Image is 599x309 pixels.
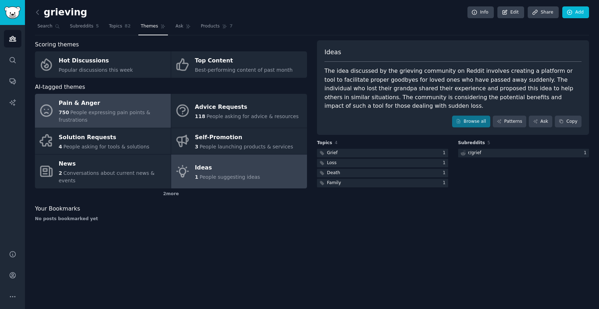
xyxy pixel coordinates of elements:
div: r/ grief [468,150,481,156]
a: News2Conversations about current news & events [35,154,171,188]
button: Copy [555,116,582,128]
a: Top ContentBest-performing content of past month [171,51,307,78]
div: News [59,158,167,170]
a: Products7 [198,21,235,35]
span: 82 [125,23,131,30]
span: Topics [317,140,332,146]
a: Loss1 [317,159,448,168]
div: The idea discussed by the grieving community on Reddit involves creating a platform or tool to fa... [324,67,582,111]
span: Ideas [324,48,341,57]
a: Death1 [317,169,448,178]
a: r/grief1 [458,149,589,158]
a: Edit [497,6,524,19]
span: 1 [195,174,199,180]
span: 3 [195,144,199,150]
div: Hot Discussions [59,55,133,67]
span: Subreddits [70,23,93,30]
div: Death [327,170,340,176]
span: 5 [96,23,99,30]
a: Self-Promotion3People launching products & services [171,128,307,154]
span: 5 [487,140,490,145]
div: 1 [443,180,448,186]
span: 118 [195,113,205,119]
span: People asking for advice & resources [206,113,298,119]
span: People expressing pain points & frustrations [59,110,150,123]
a: Browse all [452,116,490,128]
div: 1 [443,160,448,166]
a: Themes [138,21,168,35]
span: People suggesting ideas [200,174,260,180]
a: Grief1 [317,149,448,158]
span: Scoring themes [35,40,79,49]
div: 2 more [35,188,307,200]
h2: grieving [35,7,87,18]
span: 7 [230,23,233,30]
span: Conversations about current news & events [59,170,155,183]
div: Top Content [195,55,293,67]
span: Topics [109,23,122,30]
a: Ask [173,21,193,35]
span: Themes [141,23,158,30]
div: No posts bookmarked yet [35,216,307,222]
a: Ask [529,116,552,128]
div: Pain & Anger [59,98,167,109]
img: GummySearch logo [4,6,21,19]
div: 1 [443,170,448,176]
div: Family [327,180,341,186]
span: Subreddits [458,140,485,146]
a: Add [562,6,589,19]
span: Products [201,23,220,30]
div: Grief [327,150,338,156]
a: Share [528,6,558,19]
span: 4 [335,140,338,145]
span: Best-performing content of past month [195,67,293,73]
div: Solution Requests [59,132,149,143]
a: Solution Requests4People asking for tools & solutions [35,128,171,154]
a: Family1 [317,179,448,188]
span: 750 [59,110,69,115]
div: 1 [584,150,589,156]
span: Popular discussions this week [59,67,133,73]
span: 4 [59,144,62,150]
span: People asking for tools & solutions [63,144,149,150]
div: 1 [443,150,448,156]
span: Ask [175,23,183,30]
a: Ideas1People suggesting ideas [171,154,307,188]
div: Ideas [195,162,260,173]
a: Patterns [493,116,526,128]
a: Info [467,6,494,19]
a: Topics82 [106,21,133,35]
a: Subreddits5 [67,21,101,35]
div: Advice Requests [195,101,299,113]
a: Pain & Anger750People expressing pain points & frustrations [35,94,171,128]
a: Advice Requests118People asking for advice & resources [171,94,307,128]
a: Hot DiscussionsPopular discussions this week [35,51,171,78]
span: Search [37,23,52,30]
span: People launching products & services [200,144,293,150]
span: 2 [59,170,62,176]
span: AI-tagged themes [35,83,85,92]
span: Your Bookmarks [35,204,80,213]
div: Loss [327,160,337,166]
div: Self-Promotion [195,132,293,143]
a: Search [35,21,62,35]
